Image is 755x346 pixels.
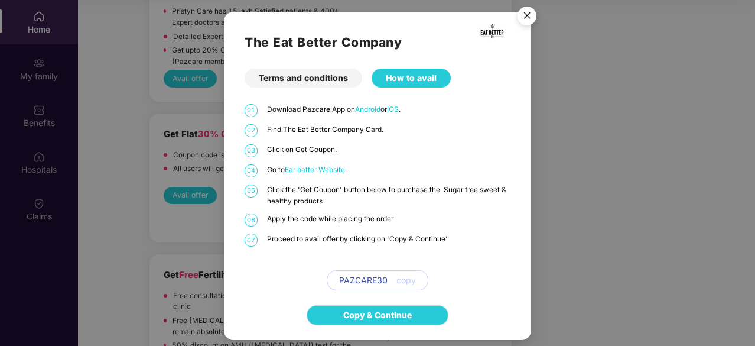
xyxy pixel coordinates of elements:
[245,164,258,177] span: 04
[396,274,416,287] span: copy
[510,1,542,33] button: Close
[267,144,510,156] p: Click on Get Coupon.
[267,164,510,176] p: Go to .
[355,105,380,114] a: Android
[267,185,510,206] p: Click the 'Get Coupon' button below to purchase the Sugar free sweet & healthy products
[480,24,505,38] img: Screenshot%202022-11-17%20at%202.10.19%20PM.png
[245,104,258,117] span: 01
[245,185,258,198] span: 05
[388,271,416,290] button: copy
[245,124,258,137] span: 02
[343,309,412,322] a: Copy & Continue
[267,104,510,115] p: Download Pazcare App on or .
[245,144,258,157] span: 03
[245,69,362,88] div: Terms and conditions
[267,124,510,135] p: Find The Eat Better Company Card.
[267,214,510,225] p: Apply the code while placing the order
[267,234,510,245] p: Proceed to avail offer by clicking on 'Copy & Continue'
[245,234,258,247] span: 07
[339,274,388,287] span: PAZCARE30
[307,305,448,325] button: Copy & Continue
[245,214,258,227] span: 06
[245,33,510,52] h2: The Eat Better Company
[372,69,451,88] div: How to avail
[387,105,399,114] a: iOS
[510,1,544,34] img: svg+xml;base64,PHN2ZyB4bWxucz0iaHR0cDovL3d3dy53My5vcmcvMjAwMC9zdmciIHdpZHRoPSI1NiIgaGVpZ2h0PSI1Ni...
[285,166,345,174] a: Ear better Website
